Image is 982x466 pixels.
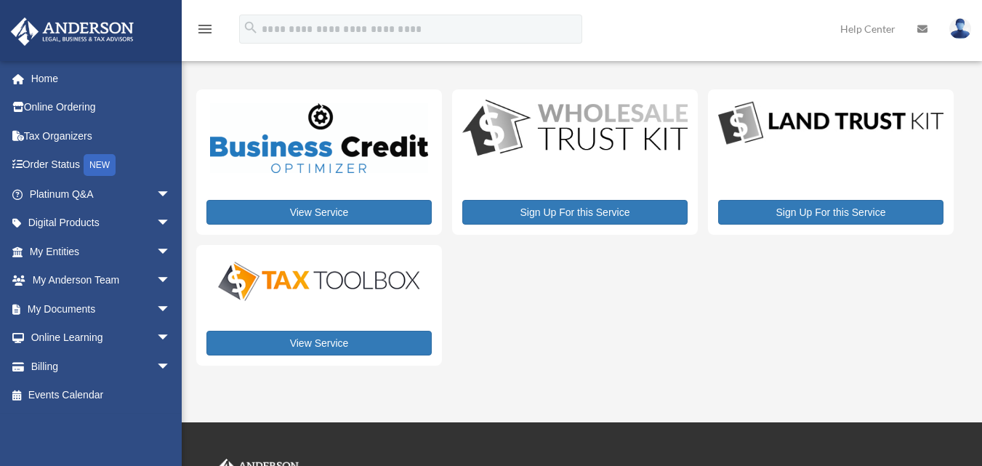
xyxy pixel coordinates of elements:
[10,352,193,381] a: Billingarrow_drop_down
[10,294,193,324] a: My Documentsarrow_drop_down
[10,93,193,122] a: Online Ordering
[718,100,943,148] img: LandTrust_lgo-1.jpg
[7,17,138,46] img: Anderson Advisors Platinum Portal
[243,20,259,36] i: search
[196,20,214,38] i: menu
[10,266,193,295] a: My Anderson Teamarrow_drop_down
[10,180,193,209] a: Platinum Q&Aarrow_drop_down
[156,324,185,353] span: arrow_drop_down
[206,200,432,225] a: View Service
[718,200,943,225] a: Sign Up For this Service
[206,331,432,355] a: View Service
[10,150,193,180] a: Order StatusNEW
[10,324,193,353] a: Online Learningarrow_drop_down
[156,209,185,238] span: arrow_drop_down
[949,18,971,39] img: User Pic
[462,100,688,159] img: WS-Trust-Kit-lgo-1.jpg
[462,200,688,225] a: Sign Up For this Service
[84,154,116,176] div: NEW
[10,237,193,266] a: My Entitiesarrow_drop_down
[10,209,185,238] a: Digital Productsarrow_drop_down
[156,180,185,209] span: arrow_drop_down
[196,25,214,38] a: menu
[156,294,185,324] span: arrow_drop_down
[10,121,193,150] a: Tax Organizers
[156,352,185,382] span: arrow_drop_down
[156,266,185,296] span: arrow_drop_down
[10,381,193,410] a: Events Calendar
[156,237,185,267] span: arrow_drop_down
[10,64,193,93] a: Home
